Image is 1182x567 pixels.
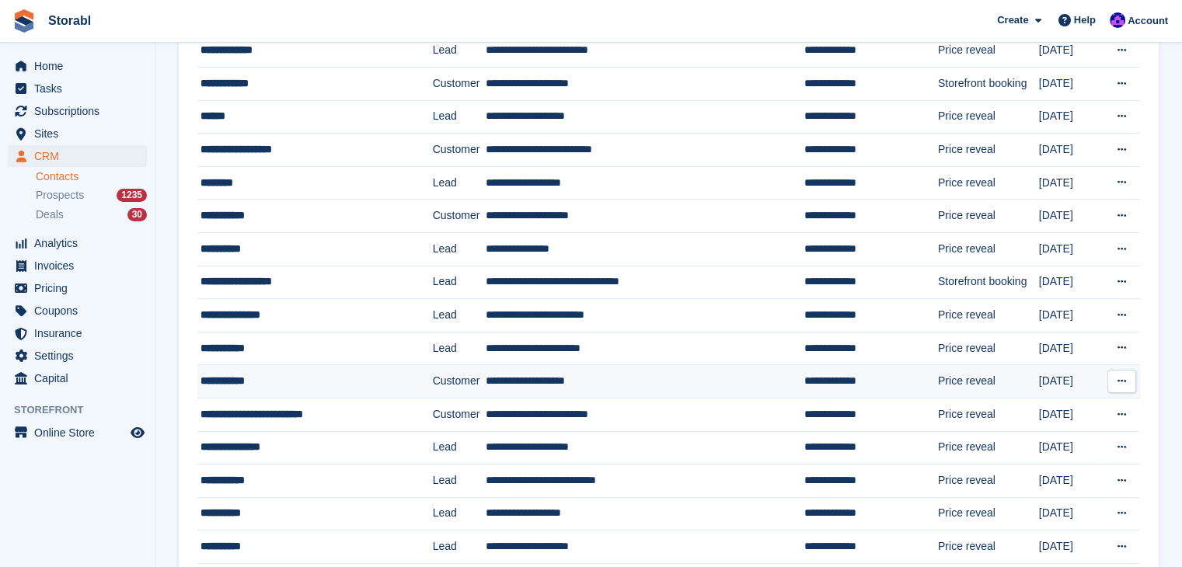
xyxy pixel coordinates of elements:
td: Price reveal [938,332,1039,365]
span: CRM [34,145,127,167]
td: Price reveal [938,200,1039,233]
td: Lead [433,232,486,266]
td: [DATE] [1039,431,1104,464]
span: Tasks [34,78,127,99]
span: Coupons [34,300,127,322]
a: menu [8,345,147,367]
a: Contacts [36,169,147,184]
td: [DATE] [1039,530,1104,564]
a: Storabl [42,8,97,33]
td: [DATE] [1039,134,1104,167]
a: menu [8,322,147,344]
td: Price reveal [938,299,1039,332]
td: [DATE] [1039,200,1104,233]
a: menu [8,123,147,144]
td: [DATE] [1039,299,1104,332]
td: Lead [433,299,486,332]
td: Price reveal [938,398,1039,431]
td: [DATE] [1039,497,1104,530]
a: menu [8,232,147,254]
a: menu [8,367,147,389]
td: Storefront booking [938,67,1039,100]
td: Customer [433,398,486,431]
a: menu [8,277,147,299]
td: Price reveal [938,166,1039,200]
img: stora-icon-8386f47178a22dfd0bd8f6a31ec36ba5ce8667c1dd55bd0f319d3a0aa187defe.svg [12,9,36,33]
td: [DATE] [1039,67,1104,100]
span: Capital [34,367,127,389]
td: Lead [433,166,486,200]
td: [DATE] [1039,34,1104,68]
span: Settings [34,345,127,367]
td: [DATE] [1039,365,1104,398]
td: [DATE] [1039,464,1104,498]
a: Preview store [128,423,147,442]
td: Lead [433,332,486,365]
span: Help [1074,12,1096,28]
span: Subscriptions [34,100,127,122]
td: [DATE] [1039,100,1104,134]
a: Prospects 1235 [36,187,147,203]
span: Sites [34,123,127,144]
div: 30 [127,208,147,221]
a: menu [8,78,147,99]
a: menu [8,255,147,277]
td: Lead [433,530,486,564]
a: menu [8,422,147,444]
td: Customer [433,67,486,100]
td: Price reveal [938,365,1039,398]
span: Online Store [34,422,127,444]
span: Account [1128,13,1168,29]
td: Lead [433,266,486,299]
td: Price reveal [938,232,1039,266]
span: Pricing [34,277,127,299]
td: Price reveal [938,464,1039,498]
td: [DATE] [1039,266,1104,299]
td: Customer [433,365,486,398]
td: Customer [433,200,486,233]
img: Bailey Hunt [1110,12,1125,28]
td: Lead [433,34,486,68]
span: Invoices [34,255,127,277]
td: Lead [433,497,486,530]
span: Storefront [14,402,155,418]
td: [DATE] [1039,398,1104,431]
td: Lead [433,100,486,134]
span: Create [997,12,1028,28]
td: Price reveal [938,100,1039,134]
td: Price reveal [938,34,1039,68]
a: Deals 30 [36,207,147,223]
td: [DATE] [1039,166,1104,200]
div: 1235 [117,189,147,202]
a: menu [8,100,147,122]
a: menu [8,145,147,167]
td: Lead [433,431,486,464]
td: Price reveal [938,134,1039,167]
td: [DATE] [1039,232,1104,266]
a: menu [8,55,147,77]
td: Storefront booking [938,266,1039,299]
td: Price reveal [938,431,1039,464]
span: Insurance [34,322,127,344]
span: Home [34,55,127,77]
a: menu [8,300,147,322]
td: Lead [433,464,486,498]
td: Customer [433,134,486,167]
td: Price reveal [938,497,1039,530]
span: Prospects [36,188,84,203]
span: Deals [36,207,64,222]
td: Price reveal [938,530,1039,564]
span: Analytics [34,232,127,254]
td: [DATE] [1039,332,1104,365]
